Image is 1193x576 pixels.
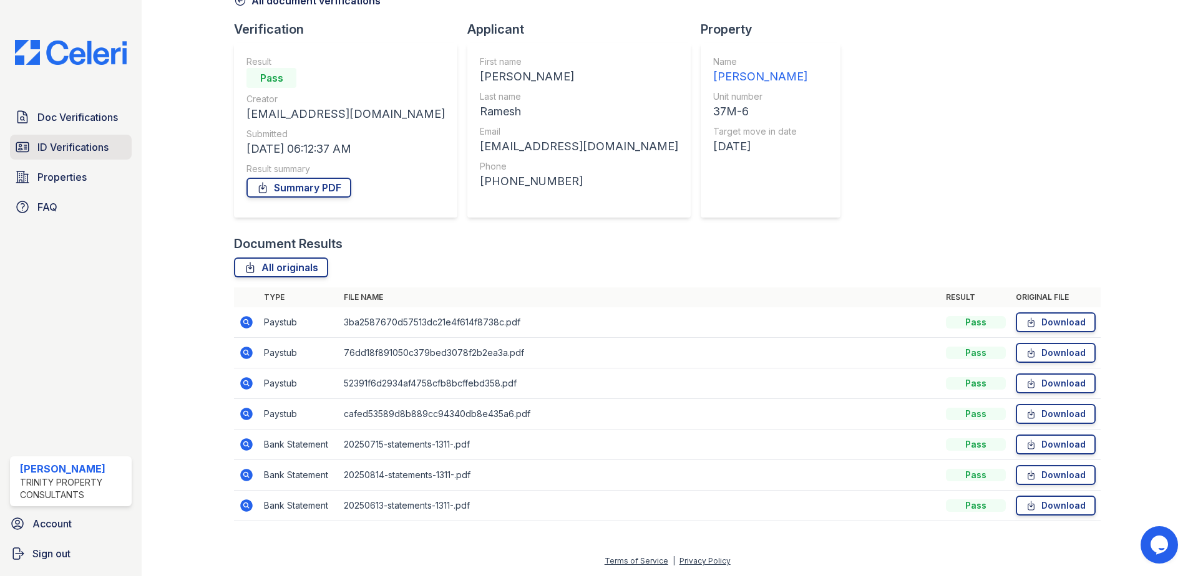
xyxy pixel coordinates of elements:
[713,55,807,68] div: Name
[20,476,127,501] div: Trinity Property Consultants
[234,235,343,252] div: Document Results
[1016,434,1096,454] a: Download
[259,460,339,491] td: Bank Statement
[259,399,339,430] td: Paystub
[941,287,1011,307] th: Result
[32,546,71,561] span: Sign out
[246,163,445,175] div: Result summary
[259,430,339,460] td: Bank Statement
[259,368,339,399] td: Paystub
[713,138,807,155] div: [DATE]
[5,40,137,65] img: CE_Logo_Blue-a8612792a0a2168367f1c8372b55b34899dd931a85d93a1a3d3e32e68fde9ad4.png
[37,170,87,185] span: Properties
[339,399,941,430] td: cafed53589d8b889cc94340db8e435a6.pdf
[10,194,132,219] a: FAQ
[234,257,328,277] a: All originals
[480,103,678,120] div: Ramesh
[946,316,1006,329] div: Pass
[1016,373,1096,393] a: Download
[5,511,137,536] a: Account
[480,160,678,173] div: Phone
[20,461,127,476] div: [PERSON_NAME]
[946,347,1006,359] div: Pass
[1011,287,1101,307] th: Original file
[480,68,678,85] div: [PERSON_NAME]
[1016,343,1096,363] a: Download
[946,408,1006,420] div: Pass
[37,140,109,155] span: ID Verifications
[713,103,807,120] div: 37M-6
[246,140,445,158] div: [DATE] 06:12:37 AM
[234,21,467,38] div: Verification
[1016,312,1096,332] a: Download
[37,110,118,125] span: Doc Verifications
[246,178,351,198] a: Summary PDF
[339,338,941,368] td: 76dd18f891050c379bed3078f2b2ea3a.pdf
[679,556,731,565] a: Privacy Policy
[246,55,445,68] div: Result
[1016,496,1096,516] a: Download
[339,460,941,491] td: 20250814-statements-1311-.pdf
[1016,465,1096,485] a: Download
[259,307,339,338] td: Paystub
[713,125,807,138] div: Target move in date
[713,55,807,85] a: Name [PERSON_NAME]
[246,93,445,105] div: Creator
[467,21,701,38] div: Applicant
[713,90,807,103] div: Unit number
[946,469,1006,481] div: Pass
[480,55,678,68] div: First name
[480,90,678,103] div: Last name
[946,438,1006,451] div: Pass
[37,199,57,214] span: FAQ
[339,430,941,460] td: 20250715-statements-1311-.pdf
[259,287,339,307] th: Type
[1016,404,1096,424] a: Download
[339,307,941,338] td: 3ba2587670d57513dc21e4f614f8738c.pdf
[480,138,678,155] div: [EMAIL_ADDRESS][DOMAIN_NAME]
[246,128,445,140] div: Submitted
[5,541,137,566] a: Sign out
[339,368,941,399] td: 52391f6d2934af4758cfb8bcffebd358.pdf
[480,125,678,138] div: Email
[246,68,296,88] div: Pass
[605,556,668,565] a: Terms of Service
[946,499,1006,512] div: Pass
[701,21,850,38] div: Property
[10,135,132,160] a: ID Verifications
[339,287,941,307] th: File name
[32,516,72,531] span: Account
[1141,526,1181,564] iframe: chat widget
[339,491,941,521] td: 20250613-statements-1311-.pdf
[246,105,445,123] div: [EMAIL_ADDRESS][DOMAIN_NAME]
[259,491,339,521] td: Bank Statement
[480,173,678,190] div: [PHONE_NUMBER]
[10,165,132,190] a: Properties
[10,105,132,130] a: Doc Verifications
[713,68,807,85] div: [PERSON_NAME]
[946,377,1006,390] div: Pass
[259,338,339,368] td: Paystub
[673,556,675,565] div: |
